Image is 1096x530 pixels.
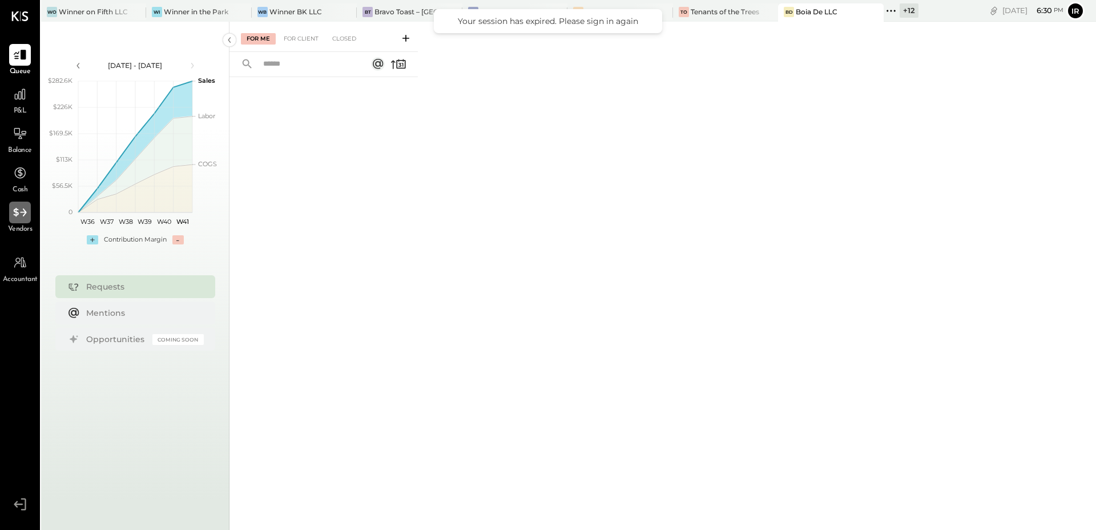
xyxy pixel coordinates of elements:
div: Contribution Margin [104,235,167,244]
div: Closed [327,33,362,45]
text: $282.6K [48,77,72,85]
div: + 12 [900,3,918,18]
div: copy link [988,5,1000,17]
div: Tenants of the Trees [691,7,759,17]
div: - [172,235,184,244]
div: [DATE] [1002,5,1063,16]
div: Bravo Toast – [GEOGRAPHIC_DATA] [374,7,445,17]
div: Star Love [585,7,617,17]
text: $113K [56,155,72,163]
div: To [679,7,689,17]
text: Sales [198,77,215,85]
div: + [87,235,98,244]
a: Balance [1,123,39,156]
div: Mentions [86,307,198,319]
text: COGS [198,160,217,168]
span: P&L [14,106,27,117]
span: Queue [10,67,31,77]
a: Queue [1,44,39,77]
span: Vendors [8,224,33,235]
a: P&L [1,83,39,117]
text: W41 [176,218,189,226]
div: Winner BK LLC [269,7,322,17]
span: Accountant [3,275,38,285]
div: Requests [86,281,198,292]
div: Coming Soon [152,334,204,345]
text: W37 [100,218,114,226]
a: Accountant [1,252,39,285]
div: Boia De LLC [796,7,837,17]
div: For Me [241,33,276,45]
div: For Client [278,33,324,45]
div: BD [784,7,794,17]
text: W38 [118,218,132,226]
text: $169.5K [49,129,72,137]
text: $56.5K [52,182,72,190]
text: 0 [68,208,72,216]
div: WB [257,7,268,17]
div: Your session has expired. Please sign in again [445,16,651,26]
text: W40 [156,218,171,226]
div: BT [362,7,373,17]
div: Opportunities [86,334,147,345]
span: Cash [13,185,27,195]
text: Labor [198,112,215,120]
div: Wi [152,7,162,17]
text: $226K [53,103,72,111]
text: W39 [138,218,152,226]
div: CA [468,7,478,17]
a: Vendors [1,202,39,235]
div: [DATE] - [DATE] [87,61,184,70]
div: Winner on Fifth LLC [59,7,128,17]
a: Cash [1,162,39,195]
div: Winner in the Park [164,7,228,17]
button: Ir [1066,2,1085,20]
div: SL [573,7,583,17]
div: Wo [47,7,57,17]
span: Balance [8,146,32,156]
div: Cru ACK, LLC [480,7,526,17]
text: W36 [80,218,95,226]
